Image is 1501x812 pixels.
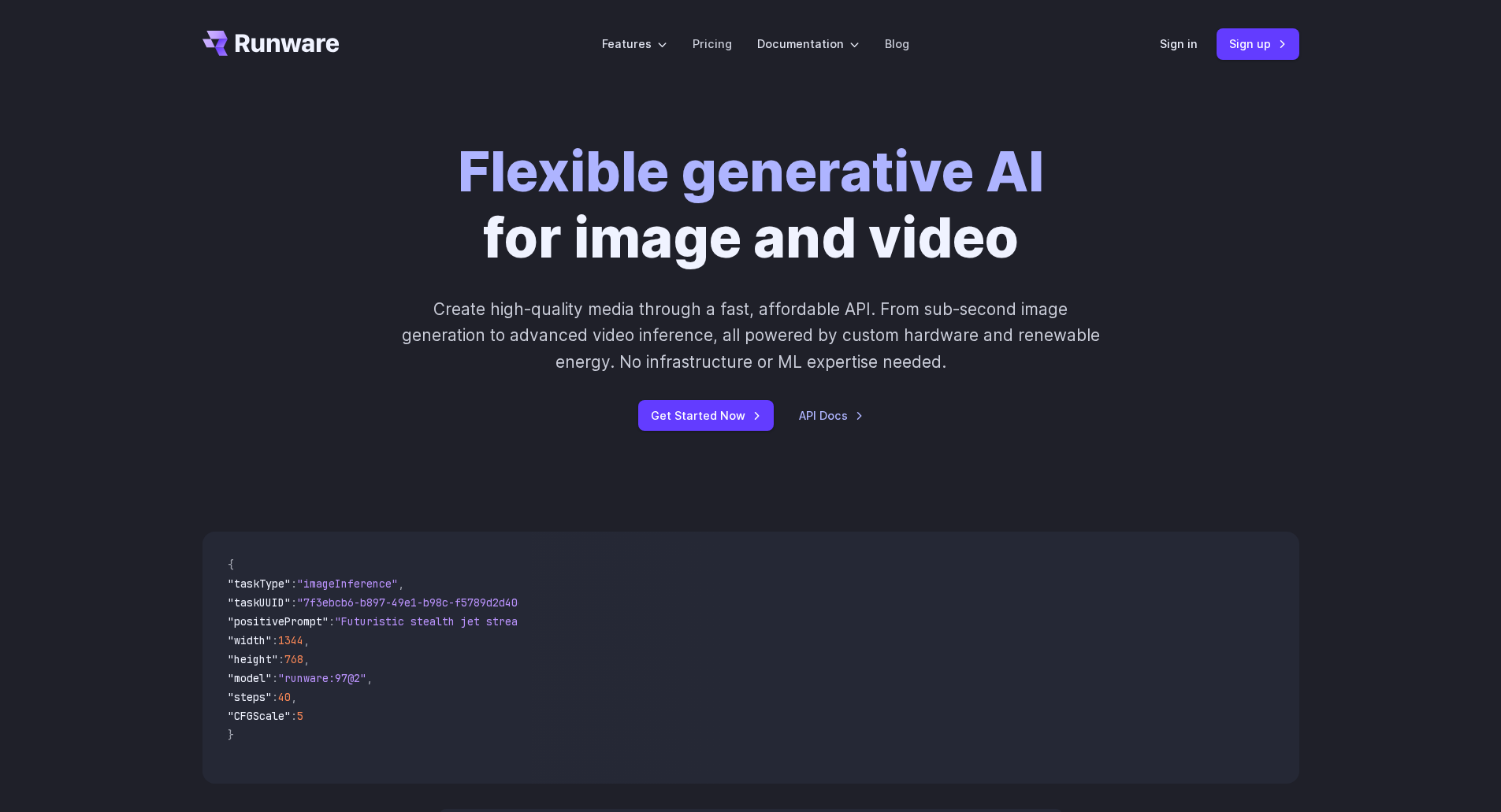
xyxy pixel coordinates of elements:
[228,652,278,666] span: "height"
[272,671,278,685] span: :
[757,35,860,53] label: Documentation
[272,690,278,704] span: :
[228,558,234,572] span: {
[1217,28,1299,59] a: Sign up
[278,690,291,704] span: 40
[297,595,537,610] span: "7f3ebcb6-b897-49e1-b98c-f5789d2d40d7"
[202,31,340,56] a: Go to /
[335,614,908,628] span: "Futuristic stealth jet streaking through a neon-lit cityscape with glowing purple exhaust"
[228,614,329,628] span: "positivePrompt"
[885,35,909,53] a: Blog
[291,709,297,723] span: :
[278,671,366,685] span: "runware:97@2"
[291,690,297,704] span: ,
[303,652,310,666] span: ,
[228,595,291,610] span: "taskUUID"
[228,728,234,742] span: }
[284,652,303,666] span: 768
[228,671,272,685] span: "model"
[799,406,864,425] a: API Docs
[602,35,667,53] label: Features
[329,614,335,628] span: :
[398,577,404,591] span: ,
[291,577,297,591] span: :
[228,709,291,723] span: "CFGScale"
[228,577,291,591] span: "taskType"
[272,633,278,647] span: :
[399,296,1102,375] p: Create high-quality media through a fast, affordable API. From sub-second image generation to adv...
[297,709,303,723] span: 5
[303,633,310,647] span: ,
[693,35,732,53] a: Pricing
[291,595,297,610] span: :
[278,652,284,666] span: :
[228,690,272,704] span: "steps"
[228,633,272,647] span: "width"
[638,400,774,431] a: Get Started Now
[458,139,1044,271] h1: for image and video
[278,633,303,647] span: 1344
[366,671,373,685] span: ,
[458,138,1044,205] strong: Flexible generative AI
[297,577,398,591] span: "imageInference"
[1160,35,1198,53] a: Sign in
